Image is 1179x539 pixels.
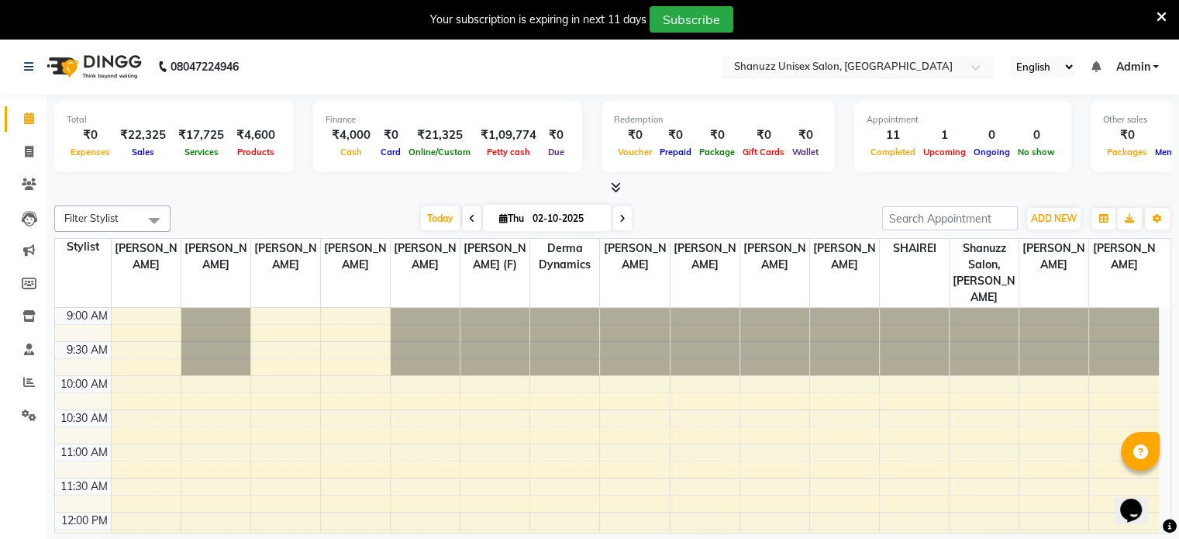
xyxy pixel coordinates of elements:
span: Filter Stylist [64,212,119,224]
span: Products [233,147,278,157]
span: Wallet [788,147,822,157]
div: ₹0 [614,126,656,144]
span: [PERSON_NAME] [1019,239,1088,275]
span: Gift Cards [739,147,788,157]
div: 10:00 AM [57,376,111,392]
span: Cash [336,147,366,157]
div: ₹4,000 [326,126,377,144]
div: 9:30 AM [64,342,111,358]
span: Petty cash [483,147,534,157]
div: 1 [919,126,970,144]
div: ₹22,325 [114,126,172,144]
input: 2025-10-02 [528,207,605,230]
span: [PERSON_NAME] [810,239,879,275]
div: 0 [1014,126,1059,144]
span: Sales [128,147,158,157]
iframe: chat widget [1114,477,1163,523]
div: ₹0 [67,126,114,144]
div: Stylist [55,239,111,255]
span: Due [544,147,568,157]
span: [PERSON_NAME] [181,239,250,275]
div: Appointment [867,113,1059,126]
div: ₹21,325 [405,126,474,144]
div: 12:00 PM [58,513,111,529]
span: Card [377,147,405,157]
span: Expenses [67,147,114,157]
span: ADD NEW [1031,212,1077,224]
span: [PERSON_NAME] [112,239,181,275]
div: ₹0 [739,126,788,144]
span: [PERSON_NAME] [1089,239,1159,275]
span: [PERSON_NAME] [251,239,320,275]
span: [PERSON_NAME] [740,239,809,275]
div: 11:00 AM [57,444,111,461]
span: Shanuzz Salon, [PERSON_NAME] [950,239,1019,307]
button: ADD NEW [1027,208,1081,230]
input: Search Appointment [882,206,1018,230]
span: Voucher [614,147,656,157]
div: Your subscription is expiring in next 11 days [430,12,646,28]
span: Thu [495,212,528,224]
div: ₹0 [695,126,739,144]
span: Package [695,147,739,157]
div: 10:30 AM [57,410,111,427]
span: Admin [1115,59,1150,75]
span: Services [181,147,222,157]
span: Ongoing [970,147,1014,157]
span: No show [1014,147,1059,157]
span: [PERSON_NAME] [671,239,739,275]
div: ₹0 [656,126,695,144]
div: ₹0 [1103,126,1151,144]
div: 11 [867,126,919,144]
span: [PERSON_NAME] [391,239,460,275]
div: 11:30 AM [57,479,111,495]
div: 0 [970,126,1014,144]
span: Derma Dynamics [530,239,599,275]
span: [PERSON_NAME] (F) [460,239,529,275]
div: ₹0 [543,126,570,144]
span: [PERSON_NAME] [321,239,390,275]
div: Redemption [614,113,822,126]
span: Completed [867,147,919,157]
span: Today [421,206,460,230]
span: [PERSON_NAME] [600,239,669,275]
button: Subscribe [650,6,733,33]
div: Total [67,113,281,126]
div: ₹0 [377,126,405,144]
span: Prepaid [656,147,695,157]
img: logo [40,45,146,88]
div: ₹0 [788,126,822,144]
span: Online/Custom [405,147,474,157]
div: 9:00 AM [64,308,111,324]
span: Upcoming [919,147,970,157]
div: ₹4,600 [230,126,281,144]
span: Packages [1103,147,1151,157]
b: 08047224946 [171,45,239,88]
div: ₹1,09,774 [474,126,543,144]
div: ₹17,725 [172,126,230,144]
div: Finance [326,113,570,126]
span: SHAIREI [880,239,949,258]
